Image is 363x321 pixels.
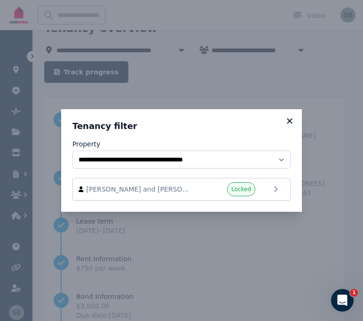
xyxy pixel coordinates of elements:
h3: Tenancy filter [72,120,291,132]
span: [PERSON_NAME] and [PERSON_NAME] [87,185,194,194]
a: [PERSON_NAME] and [PERSON_NAME]Locked [72,178,291,201]
span: 1 [350,289,358,297]
span: Locked [231,185,251,193]
iframe: Intercom live chat [331,289,354,312]
label: Property [72,139,100,149]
